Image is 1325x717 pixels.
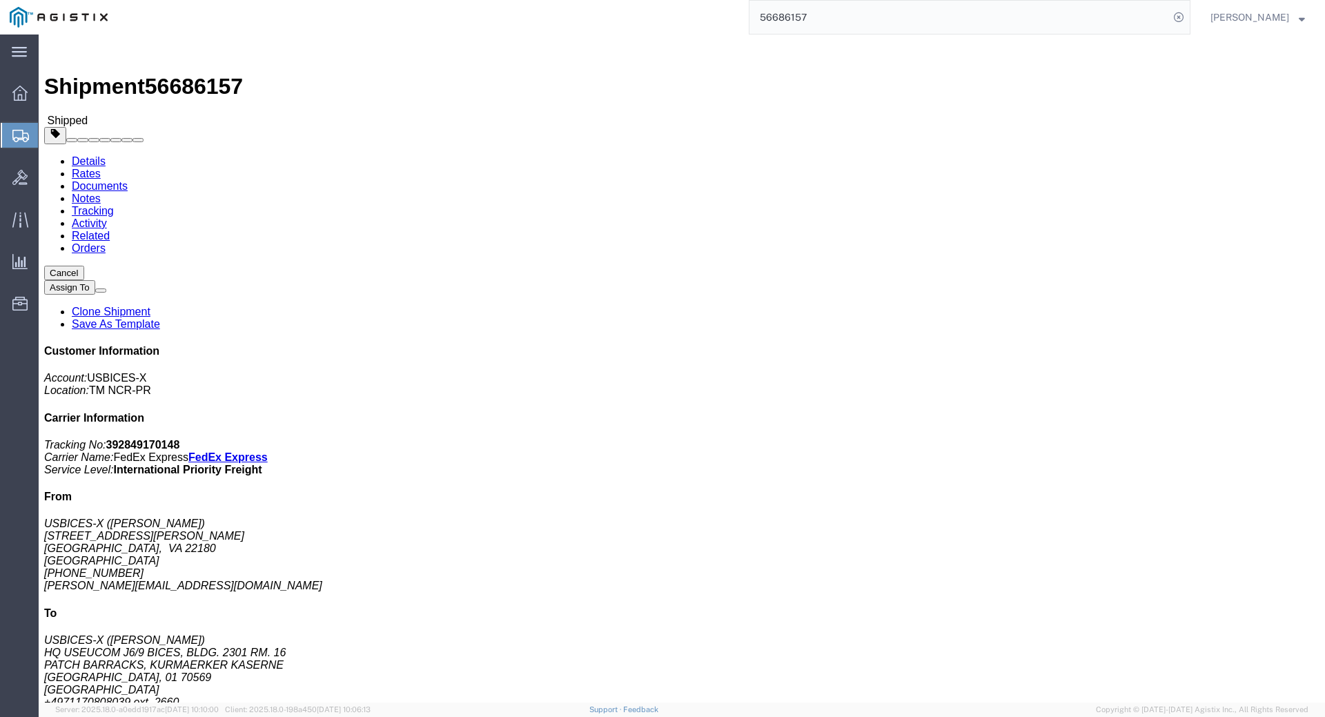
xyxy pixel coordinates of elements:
span: Copyright © [DATE]-[DATE] Agistix Inc., All Rights Reserved [1096,704,1308,716]
img: logo [10,7,108,28]
span: Client: 2025.18.0-198a450 [225,705,371,714]
button: [PERSON_NAME] [1210,9,1306,26]
span: [DATE] 10:06:13 [317,705,371,714]
iframe: FS Legacy Container [39,35,1325,703]
span: [DATE] 10:10:00 [165,705,219,714]
span: Stuart Packer [1210,10,1289,25]
span: Server: 2025.18.0-a0edd1917ac [55,705,219,714]
a: Support [589,705,624,714]
a: Feedback [623,705,658,714]
input: Search for shipment number, reference number [749,1,1169,34]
